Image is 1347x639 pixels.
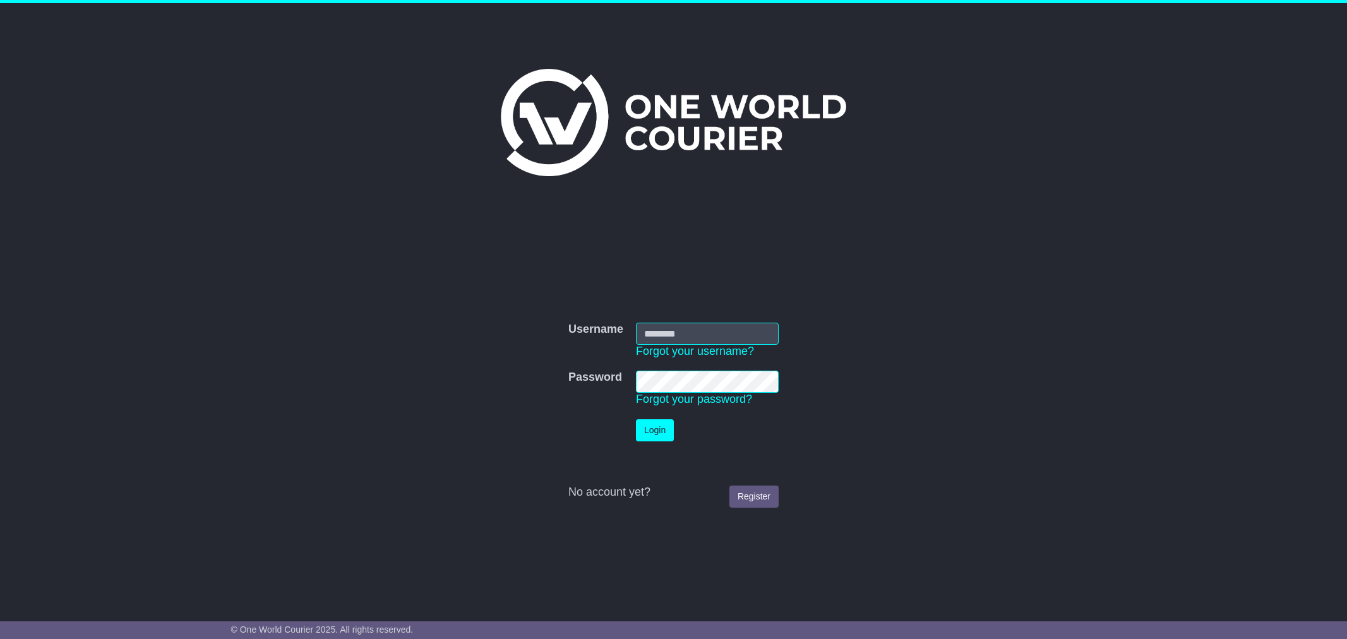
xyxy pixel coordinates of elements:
[636,393,752,405] a: Forgot your password?
[568,323,623,337] label: Username
[568,486,779,499] div: No account yet?
[729,486,779,508] a: Register
[636,419,674,441] button: Login
[501,69,846,176] img: One World
[568,371,622,385] label: Password
[636,345,754,357] a: Forgot your username?
[231,624,414,635] span: © One World Courier 2025. All rights reserved.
